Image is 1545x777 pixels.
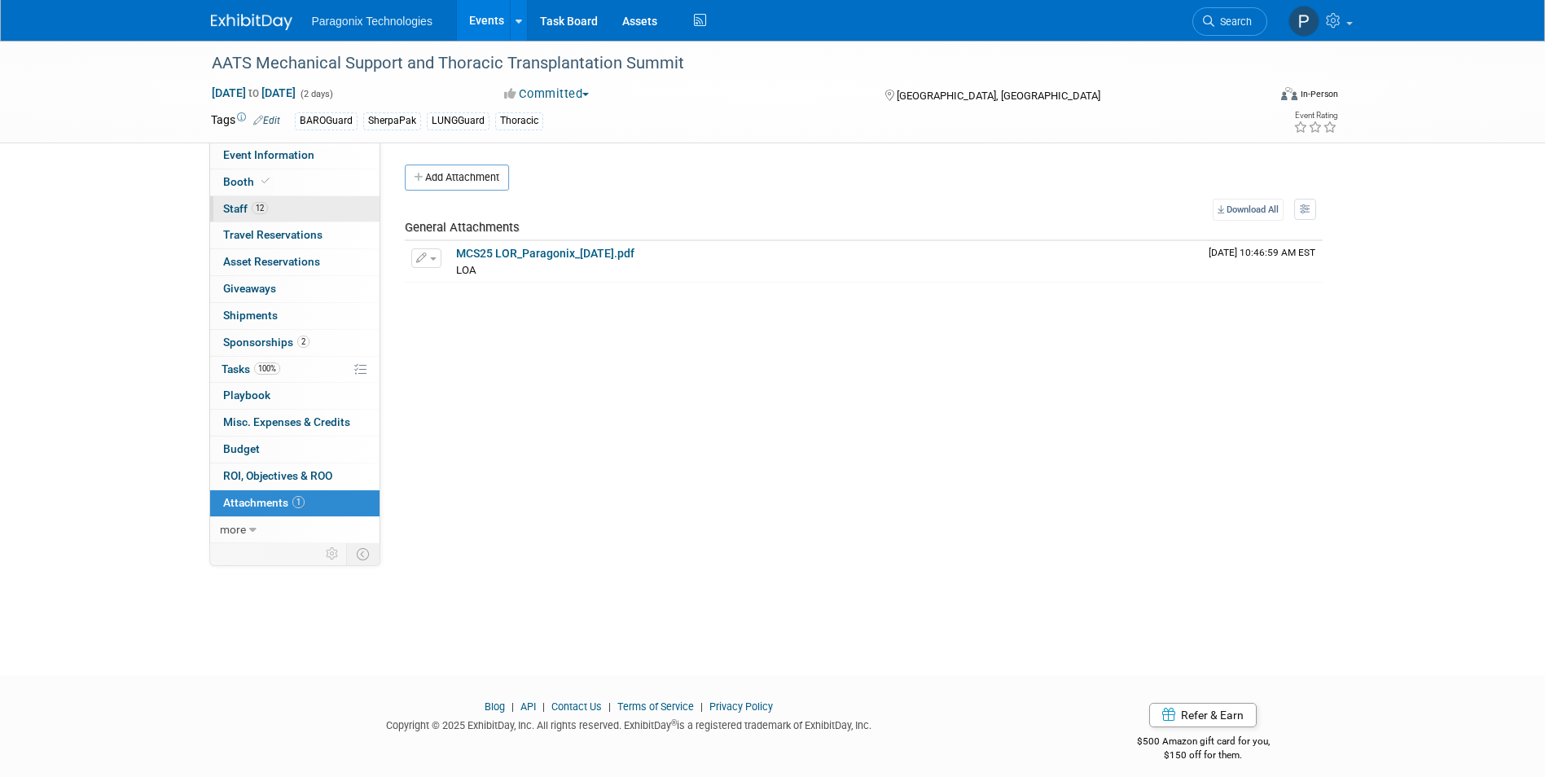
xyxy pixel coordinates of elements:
a: Shipments [210,303,380,329]
span: Booth [223,175,273,188]
a: API [520,700,536,713]
span: | [696,700,707,713]
a: Playbook [210,383,380,409]
a: Download All [1213,199,1284,221]
a: Budget [210,437,380,463]
span: Search [1214,15,1252,28]
span: more [220,523,246,536]
span: | [538,700,549,713]
div: BAROGuard [295,112,358,129]
a: Terms of Service [617,700,694,713]
span: Playbook [223,388,270,402]
div: $150 off for them. [1072,748,1335,762]
span: LOA [456,264,476,276]
span: 12 [252,202,268,214]
span: ROI, Objectives & ROO [223,469,332,482]
span: Misc. Expenses & Credits [223,415,350,428]
span: 1 [292,496,305,508]
a: Blog [485,700,505,713]
span: Attachments [223,496,305,509]
span: Event Information [223,148,314,161]
img: Format-Inperson.png [1281,87,1297,100]
a: more [210,517,380,543]
span: 100% [254,362,280,375]
div: AATS Mechanical Support and Thoracic Transplantation Summit [206,49,1243,78]
a: Misc. Expenses & Credits [210,410,380,436]
a: Edit [253,115,280,126]
span: Travel Reservations [223,228,323,241]
button: Add Attachment [405,165,509,191]
a: Sponsorships2 [210,330,380,356]
span: | [507,700,518,713]
img: Patrick Canavan [1288,6,1319,37]
span: | [604,700,615,713]
span: Budget [223,442,260,455]
span: Paragonix Technologies [312,15,432,28]
td: Personalize Event Tab Strip [318,543,347,564]
a: Staff12 [210,196,380,222]
a: Refer & Earn [1149,703,1257,727]
span: Sponsorships [223,336,309,349]
i: Booth reservation complete [261,177,270,186]
div: Event Rating [1293,112,1337,120]
div: Copyright © 2025 ExhibitDay, Inc. All rights reserved. ExhibitDay is a registered trademark of Ex... [211,714,1048,733]
span: Staff [223,202,268,215]
a: Giveaways [210,276,380,302]
div: $500 Amazon gift card for you, [1072,724,1335,762]
a: Attachments1 [210,490,380,516]
td: Upload Timestamp [1202,241,1323,282]
div: SherpaPak [363,112,421,129]
span: Asset Reservations [223,255,320,268]
span: Shipments [223,309,278,322]
a: Event Information [210,143,380,169]
a: Contact Us [551,700,602,713]
a: MCS25 LOR_Paragonix_[DATE].pdf [456,247,634,260]
span: General Attachments [405,220,520,235]
div: Thoracic [495,112,543,129]
img: ExhibitDay [211,14,292,30]
a: Booth [210,169,380,195]
span: to [246,86,261,99]
a: Tasks100% [210,357,380,383]
a: Travel Reservations [210,222,380,248]
td: Toggle Event Tabs [346,543,380,564]
sup: ® [671,718,677,727]
a: Search [1192,7,1267,36]
td: Tags [211,112,280,130]
div: Event Format [1171,85,1339,109]
span: [GEOGRAPHIC_DATA], [GEOGRAPHIC_DATA] [897,90,1100,102]
a: Privacy Policy [709,700,773,713]
span: 2 [297,336,309,348]
span: [DATE] [DATE] [211,86,296,100]
div: In-Person [1300,88,1338,100]
span: Giveaways [223,282,276,295]
span: (2 days) [299,89,333,99]
a: ROI, Objectives & ROO [210,463,380,489]
span: Upload Timestamp [1209,247,1315,258]
div: LUNGGuard [427,112,489,129]
span: Tasks [222,362,280,375]
button: Committed [498,86,595,103]
a: Asset Reservations [210,249,380,275]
